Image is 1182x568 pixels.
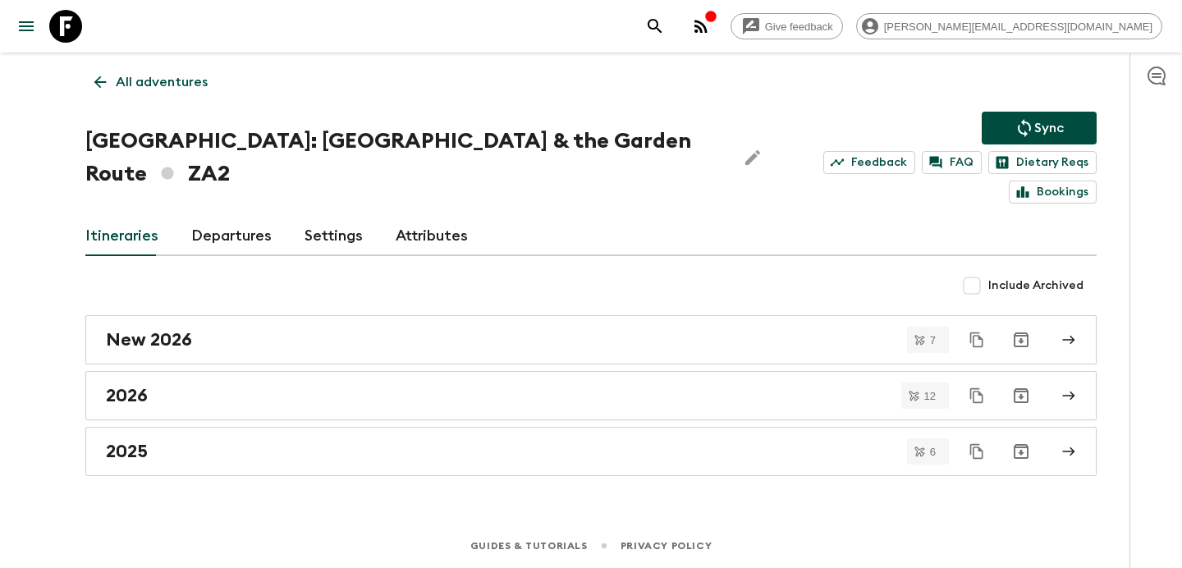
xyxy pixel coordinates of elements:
span: Give feedback [756,21,842,33]
button: Duplicate [962,381,992,410]
h2: New 2026 [106,329,192,350]
button: Edit Adventure Title [736,125,769,190]
a: 2025 [85,427,1097,476]
p: Sync [1034,118,1064,138]
button: Archive [1005,379,1038,412]
span: [PERSON_NAME][EMAIL_ADDRESS][DOMAIN_NAME] [875,21,1161,33]
button: Duplicate [962,437,992,466]
a: Give feedback [731,13,843,39]
a: Bookings [1009,181,1097,204]
h2: 2026 [106,385,148,406]
span: Include Archived [988,277,1083,294]
a: Departures [191,217,272,256]
p: All adventures [116,72,208,92]
h1: [GEOGRAPHIC_DATA]: [GEOGRAPHIC_DATA] & the Garden Route ZA2 [85,125,723,190]
a: Settings [305,217,363,256]
a: 2026 [85,371,1097,420]
button: search adventures [639,10,671,43]
span: 6 [920,447,946,457]
a: Feedback [823,151,915,174]
a: FAQ [922,151,982,174]
button: Archive [1005,435,1038,468]
a: Itineraries [85,217,158,256]
a: Guides & Tutorials [470,537,588,555]
a: Privacy Policy [621,537,712,555]
a: All adventures [85,66,217,98]
a: Attributes [396,217,468,256]
a: New 2026 [85,315,1097,364]
div: [PERSON_NAME][EMAIL_ADDRESS][DOMAIN_NAME] [856,13,1162,39]
span: 12 [914,391,946,401]
h2: 2025 [106,441,148,462]
button: Archive [1005,323,1038,356]
a: Dietary Reqs [988,151,1097,174]
button: menu [10,10,43,43]
button: Duplicate [962,325,992,355]
span: 7 [920,335,946,346]
button: Sync adventure departures to the booking engine [982,112,1097,144]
